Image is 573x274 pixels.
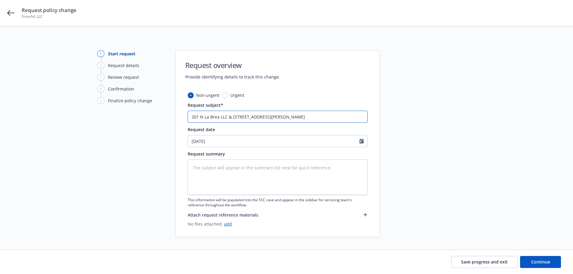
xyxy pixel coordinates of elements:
div: 5 [97,97,104,104]
h1: Request overview [185,60,280,70]
svg: Calendar [359,139,364,143]
input: MM/DD/YYYY [188,135,359,147]
div: Finalize policy change [108,97,152,104]
span: Request policy change [22,7,76,14]
span: Fronchil, LLC [22,14,76,19]
span: Non-urgent [196,92,220,98]
div: 3 [97,74,104,81]
div: Request details [108,62,139,69]
span: Provide identifying details to track this change. [185,74,280,80]
div: Start request [108,51,135,57]
span: Request subject* [188,102,223,108]
input: Non-urgent [188,92,194,98]
span: No files attached. [188,221,368,227]
span: This information will be populated into the SSC case and appear in the sidebar for servicing team... [188,197,368,208]
button: Continue [520,256,561,268]
span: Request summary [188,151,225,157]
span: Attach request reference materials [188,212,258,218]
span: Save progress and exit [461,259,508,265]
div: Confirmation [108,86,134,92]
div: 4 [97,85,104,92]
input: Urgent [222,92,228,98]
a: add [224,221,232,227]
span: Request date [188,127,215,132]
span: Urgent [230,92,244,98]
div: 2 [97,62,104,69]
span: Continue [531,259,550,265]
button: Save progress and exit [451,256,518,268]
input: The subject will appear in the summary list view for quick reference. [188,111,368,123]
div: 1 [97,50,104,57]
div: Review request [108,74,139,80]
